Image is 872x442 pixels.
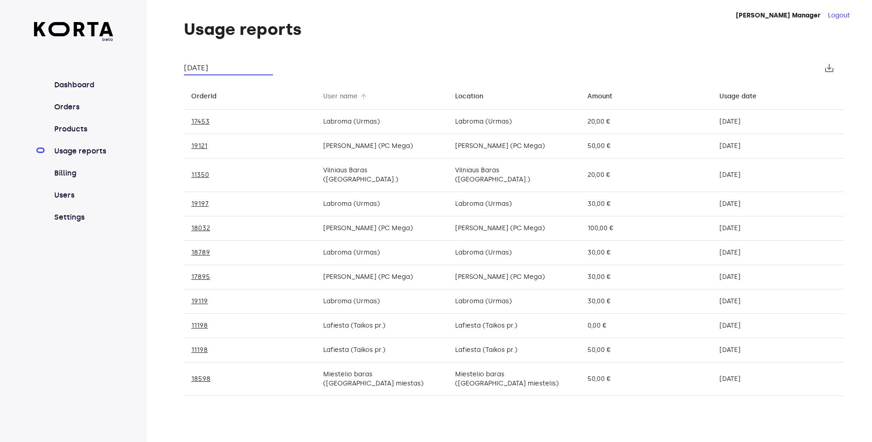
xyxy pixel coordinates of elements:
[818,57,840,79] button: Export
[191,322,208,329] a: 11198
[52,79,114,91] a: Dashboard
[448,216,580,241] td: [PERSON_NAME] (PC Mega)
[316,265,448,289] td: [PERSON_NAME] (PC Mega)
[448,338,580,363] td: Lafiesta (Taikos pr.)
[316,338,448,363] td: Lafiesta (Taikos pr.)
[580,192,712,216] td: 30,00 €
[448,110,580,134] td: Labroma (Urmas)
[316,110,448,134] td: Labroma (Urmas)
[448,363,580,396] td: Miestelio baras ([GEOGRAPHIC_DATA] miestelis)
[719,199,837,209] div: 2025-08-14 20:08:45
[455,91,483,102] div: Location
[580,110,712,134] td: 20,00 €
[191,171,209,179] a: 11350
[359,92,368,101] span: arrow_downward
[323,91,370,102] span: User name
[191,249,210,256] a: 18789
[191,224,210,232] a: 18032
[719,142,837,151] div: 2025-08-24 13:43:08
[719,117,837,126] div: 2025-08-26 18:10:12
[719,224,837,233] div: 2025-08-12 16:06:03
[719,91,757,102] div: Usage date
[448,265,580,289] td: [PERSON_NAME] (PC Mega)
[316,241,448,265] td: Labroma (Urmas)
[191,346,208,354] a: 11198
[52,124,114,135] a: Products
[448,159,580,192] td: Vilniaus Baras ([GEOGRAPHIC_DATA].)
[316,314,448,338] td: Lafiesta (Taikos pr.)
[316,134,448,159] td: [PERSON_NAME] (PC Mega)
[824,62,835,74] span: save_alt
[316,289,448,314] td: Labroma (Urmas)
[828,11,850,20] button: Logout
[587,91,612,102] div: Amount
[580,159,712,192] td: 20,00 €
[719,297,837,306] div: 2025-08-08 17:31:38
[455,91,495,102] span: Location
[580,363,712,396] td: 50,00 €
[580,265,712,289] td: 30,00 €
[191,200,209,208] a: 19197
[34,36,114,43] span: beta
[316,192,448,216] td: Labroma (Urmas)
[580,216,712,241] td: 100,00 €
[580,134,712,159] td: 50,00 €
[580,289,712,314] td: 30,00 €
[191,91,217,102] div: OrderId
[448,289,580,314] td: Labroma (Urmas)
[316,159,448,192] td: Vilniaus Baras ([GEOGRAPHIC_DATA].)
[316,216,448,241] td: [PERSON_NAME] (PC Mega)
[448,134,580,159] td: [PERSON_NAME] (PC Mega)
[719,321,837,330] div: 2025-08-07 13:42:16
[448,314,580,338] td: Lafiesta (Taikos pr.)
[316,363,448,396] td: Miestelio baras ([GEOGRAPHIC_DATA] miestas)
[719,91,769,102] span: Usage date
[719,374,837,384] div: 2025-08-06 18:08:20
[34,22,114,36] img: Korta
[580,314,712,338] td: 0,00 €
[719,248,837,257] div: 2025-08-10 13:47:12
[52,190,114,201] a: Users
[719,346,837,355] div: 2025-08-07 13:41:56
[719,170,837,180] div: 2025-08-22 19:23:59
[191,297,208,305] a: 19119
[34,22,114,43] a: beta
[719,272,837,282] div: 2025-08-09 20:56:02
[191,142,207,150] a: 19121
[52,168,114,179] a: Billing
[184,20,844,39] h1: Usage reports
[191,375,211,383] a: 18598
[191,273,210,281] a: 17895
[52,212,114,223] a: Settings
[191,91,228,102] span: OrderId
[323,91,358,102] div: User name
[448,192,580,216] td: Labroma (Urmas)
[52,146,114,157] a: Usage reports
[587,91,624,102] span: Amount
[191,118,210,125] a: 17453
[580,338,712,363] td: 50,00 €
[580,241,712,265] td: 30,00 €
[736,11,821,19] strong: [PERSON_NAME] Manager
[52,102,114,113] a: Orders
[448,241,580,265] td: Labroma (Urmas)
